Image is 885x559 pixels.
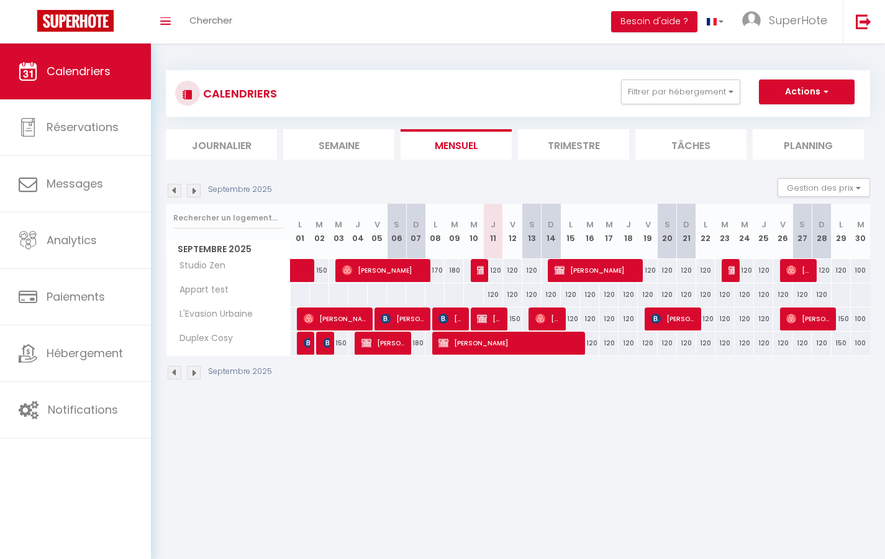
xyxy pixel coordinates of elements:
span: [PERSON_NAME] [361,331,406,355]
abbr: S [665,219,670,230]
div: 120 [522,283,542,306]
span: Paiements [47,289,105,304]
div: 120 [638,332,657,355]
div: 120 [677,332,696,355]
div: 120 [619,307,638,330]
abbr: J [355,219,360,230]
span: L'Evasion Urbaine [168,307,256,321]
div: 120 [658,283,677,306]
th: 24 [735,204,754,259]
li: Semaine [283,129,394,160]
div: 120 [715,307,735,330]
abbr: D [548,219,554,230]
div: 180 [445,259,464,282]
abbr: S [394,219,399,230]
div: 120 [812,283,831,306]
div: 120 [832,259,851,282]
span: [PERSON_NAME] [651,307,696,330]
span: [PERSON_NAME] [438,331,579,355]
div: 180 [406,332,425,355]
li: Trimestre [518,129,629,160]
abbr: M [857,219,865,230]
abbr: J [491,219,496,230]
abbr: D [413,219,419,230]
th: 13 [522,204,542,259]
th: 29 [832,204,851,259]
abbr: V [510,219,515,230]
th: 08 [425,204,445,259]
span: [PERSON_NAME] [381,307,425,330]
button: Filtrer par hébergement [621,80,740,104]
th: 22 [696,204,715,259]
span: [PERSON_NAME] [728,258,735,282]
span: Appart test [168,283,232,297]
p: Septembre 2025 [208,184,272,196]
th: 30 [851,204,870,259]
div: 120 [754,332,773,355]
th: 23 [715,204,735,259]
div: 120 [792,332,812,355]
th: 09 [445,204,464,259]
span: SuperHote [769,12,827,28]
input: Rechercher un logement... [173,207,283,229]
th: 25 [754,204,773,259]
div: 120 [677,259,696,282]
th: 11 [484,204,503,259]
span: [PERSON_NAME] [438,307,464,330]
div: 120 [638,259,657,282]
div: 120 [735,307,754,330]
span: Calendriers [47,63,111,79]
div: 150 [832,332,851,355]
th: 16 [580,204,599,259]
abbr: L [298,219,302,230]
div: 170 [425,259,445,282]
span: Analytics [47,232,97,248]
abbr: M [721,219,728,230]
div: 120 [773,332,792,355]
div: 120 [580,283,599,306]
th: 19 [638,204,657,259]
div: 120 [696,283,715,306]
th: 27 [792,204,812,259]
div: 120 [696,332,715,355]
div: 120 [503,259,522,282]
abbr: V [780,219,786,230]
th: 04 [348,204,368,259]
div: 120 [658,259,677,282]
span: [PERSON_NAME] [555,258,638,282]
th: 26 [773,204,792,259]
th: 14 [542,204,561,259]
th: 05 [368,204,387,259]
div: 120 [561,283,580,306]
div: 120 [754,259,773,282]
th: 21 [677,204,696,259]
div: 100 [851,259,870,282]
span: [PERSON_NAME] [304,307,368,330]
th: 28 [812,204,831,259]
abbr: L [839,219,843,230]
div: 150 [832,307,851,330]
abbr: M [606,219,613,230]
div: 120 [715,283,735,306]
abbr: J [761,219,766,230]
abbr: V [645,219,651,230]
div: 120 [754,307,773,330]
div: 100 [851,332,870,355]
div: 120 [658,332,677,355]
li: Planning [753,129,864,160]
div: 120 [503,283,522,306]
th: 06 [387,204,406,259]
p: Septembre 2025 [208,366,272,378]
th: 02 [310,204,329,259]
button: Ouvrir le widget de chat LiveChat [10,5,47,42]
abbr: S [529,219,535,230]
th: 10 [464,204,483,259]
div: 120 [715,332,735,355]
th: 20 [658,204,677,259]
th: 03 [329,204,348,259]
img: Super Booking [37,10,114,32]
span: Hébergement [47,345,123,361]
div: 120 [522,259,542,282]
h3: CALENDRIERS [200,80,277,107]
div: 120 [735,332,754,355]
